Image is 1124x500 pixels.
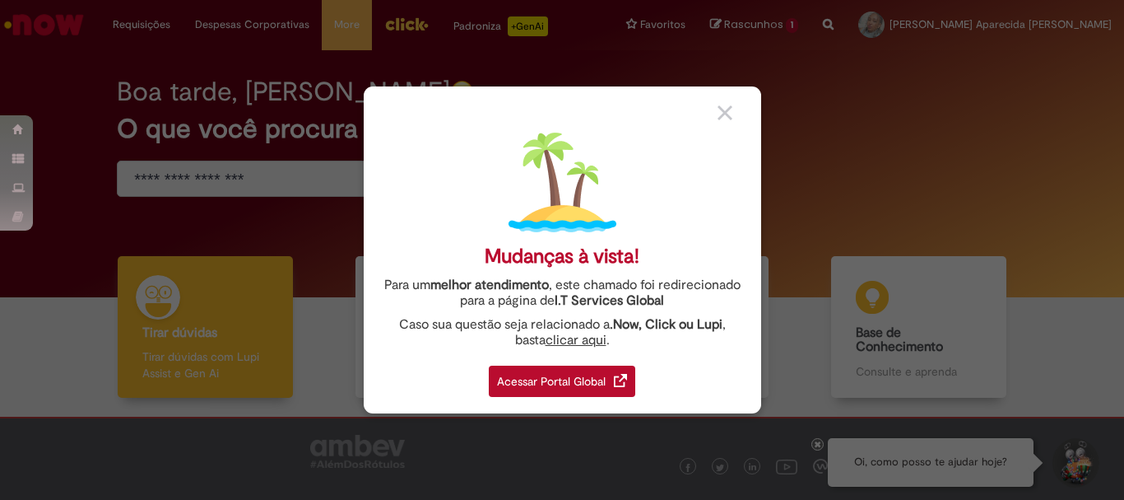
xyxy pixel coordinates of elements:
[430,277,549,293] strong: melhor atendimento
[614,374,627,387] img: redirect_link.png
[509,129,616,236] img: island.png
[376,317,749,348] div: Caso sua questão seja relacionado a , basta .
[546,323,606,348] a: clicar aqui
[489,366,635,397] div: Acessar Portal Global
[376,278,749,309] div: Para um , este chamado foi redirecionado para a página de
[610,316,722,333] strong: .Now, Click ou Lupi
[485,245,639,269] div: Mudanças à vista!
[489,357,635,397] a: Acessar Portal Global
[718,105,732,120] img: close_button_grey.png
[555,283,664,309] a: I.T Services Global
